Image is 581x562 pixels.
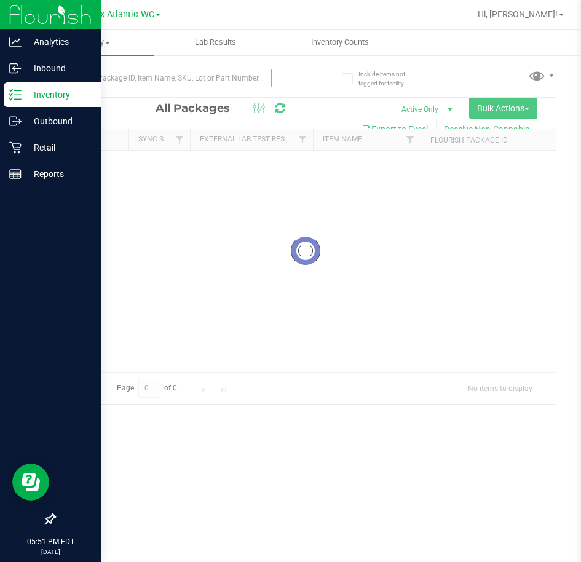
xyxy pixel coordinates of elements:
[478,9,558,19] span: Hi, [PERSON_NAME]!
[22,114,95,129] p: Outbound
[9,89,22,101] inline-svg: Inventory
[154,30,278,55] a: Lab Results
[90,9,154,20] span: Jax Atlantic WC
[294,37,385,48] span: Inventory Counts
[358,69,420,88] span: Include items not tagged for facility
[22,167,95,181] p: Reports
[9,62,22,74] inline-svg: Inbound
[9,141,22,154] inline-svg: Retail
[278,30,402,55] a: Inventory Counts
[22,140,95,155] p: Retail
[6,536,95,547] p: 05:51 PM EDT
[12,464,49,501] iframe: Resource center
[22,34,95,49] p: Analytics
[22,87,95,102] p: Inventory
[54,69,272,87] input: Search Package ID, Item Name, SKU, Lot or Part Number...
[22,61,95,76] p: Inbound
[9,168,22,180] inline-svg: Reports
[9,115,22,127] inline-svg: Outbound
[9,36,22,48] inline-svg: Analytics
[178,37,253,48] span: Lab Results
[6,547,95,556] p: [DATE]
